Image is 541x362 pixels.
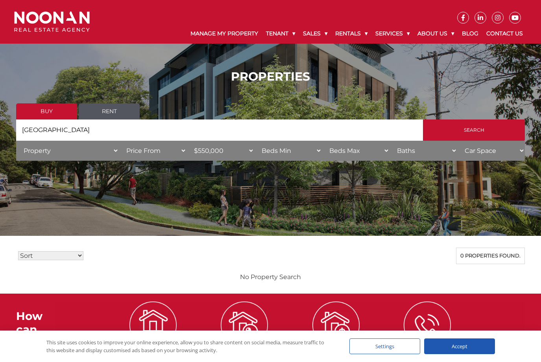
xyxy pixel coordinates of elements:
[18,251,83,260] select: Sort Listings
[14,11,90,32] img: Noonan Real Estate Agency
[482,24,527,44] a: Contact Us
[129,301,177,349] img: ICONS
[79,103,140,119] a: Rent
[16,103,77,119] a: Buy
[186,24,262,44] a: Manage My Property
[458,24,482,44] a: Blog
[414,24,458,44] a: About Us
[312,301,360,349] img: ICONS
[371,24,414,44] a: Services
[16,272,525,282] p: No Property Search
[349,338,420,354] div: Settings
[16,119,423,141] input: Search by suburb, postcode or area
[16,70,525,84] h1: PROPERTIES
[423,119,525,141] input: Search
[46,338,334,354] div: This site uses cookies to improve your online experience, allow you to share content on social me...
[262,24,299,44] a: Tenant
[404,301,451,349] img: ICONS
[331,24,371,44] a: Rentals
[424,338,495,354] div: Accept
[456,248,525,264] div: 0 properties found.
[299,24,331,44] a: Sales
[221,301,268,349] img: ICONS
